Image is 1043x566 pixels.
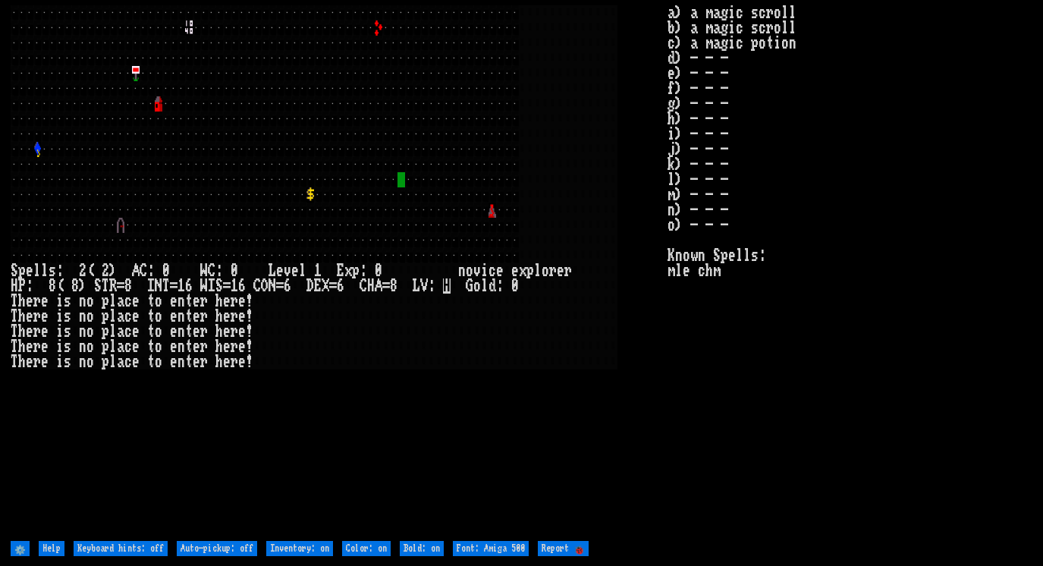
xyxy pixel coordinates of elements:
[215,324,223,339] div: h
[11,324,18,339] div: T
[26,278,33,294] div: :
[79,354,86,369] div: n
[162,263,170,278] div: 0
[39,541,64,556] input: Help
[109,278,117,294] div: R
[56,324,64,339] div: i
[109,263,117,278] div: )
[246,309,253,324] div: !
[400,541,444,556] input: Bold: on
[56,309,64,324] div: i
[549,263,557,278] div: r
[132,294,140,309] div: e
[481,263,489,278] div: i
[155,339,162,354] div: o
[215,354,223,369] div: h
[102,324,109,339] div: p
[109,339,117,354] div: l
[26,294,33,309] div: e
[11,541,30,556] input: ⚙️
[238,278,246,294] div: 6
[466,263,473,278] div: o
[193,294,200,309] div: e
[109,324,117,339] div: l
[41,294,49,309] div: e
[246,354,253,369] div: !
[208,263,215,278] div: C
[132,339,140,354] div: e
[496,278,504,294] div: :
[177,309,185,324] div: n
[170,278,177,294] div: =
[41,339,49,354] div: e
[231,354,238,369] div: r
[56,354,64,369] div: i
[11,263,18,278] div: S
[102,354,109,369] div: p
[41,354,49,369] div: e
[489,263,496,278] div: c
[155,309,162,324] div: o
[147,309,155,324] div: t
[124,278,132,294] div: 8
[193,309,200,324] div: e
[64,294,71,309] div: s
[147,324,155,339] div: t
[86,354,94,369] div: o
[238,339,246,354] div: e
[117,294,124,309] div: a
[466,278,473,294] div: G
[11,309,18,324] div: T
[193,324,200,339] div: e
[223,354,231,369] div: e
[26,263,33,278] div: e
[208,278,215,294] div: I
[200,309,208,324] div: r
[352,263,360,278] div: p
[155,278,162,294] div: N
[231,324,238,339] div: r
[117,309,124,324] div: a
[94,278,102,294] div: S
[200,263,208,278] div: W
[124,324,132,339] div: c
[342,541,391,556] input: Color: on
[185,354,193,369] div: t
[177,324,185,339] div: n
[177,354,185,369] div: n
[489,278,496,294] div: d
[102,294,109,309] div: p
[132,324,140,339] div: e
[453,541,529,556] input: Font: Amiga 500
[538,541,589,556] input: Report 🐞
[246,294,253,309] div: !
[231,309,238,324] div: r
[329,278,337,294] div: =
[185,339,193,354] div: t
[284,278,291,294] div: 6
[177,294,185,309] div: n
[18,294,26,309] div: h
[33,263,41,278] div: l
[33,294,41,309] div: r
[314,263,322,278] div: 1
[11,339,18,354] div: T
[147,339,155,354] div: t
[155,324,162,339] div: o
[147,278,155,294] div: I
[231,339,238,354] div: r
[11,294,18,309] div: T
[314,278,322,294] div: E
[299,263,306,278] div: l
[26,309,33,324] div: e
[86,309,94,324] div: o
[170,309,177,324] div: e
[185,278,193,294] div: 6
[390,278,397,294] div: 8
[473,278,481,294] div: o
[71,278,79,294] div: 8
[413,278,420,294] div: L
[344,263,352,278] div: x
[132,309,140,324] div: e
[79,278,86,294] div: )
